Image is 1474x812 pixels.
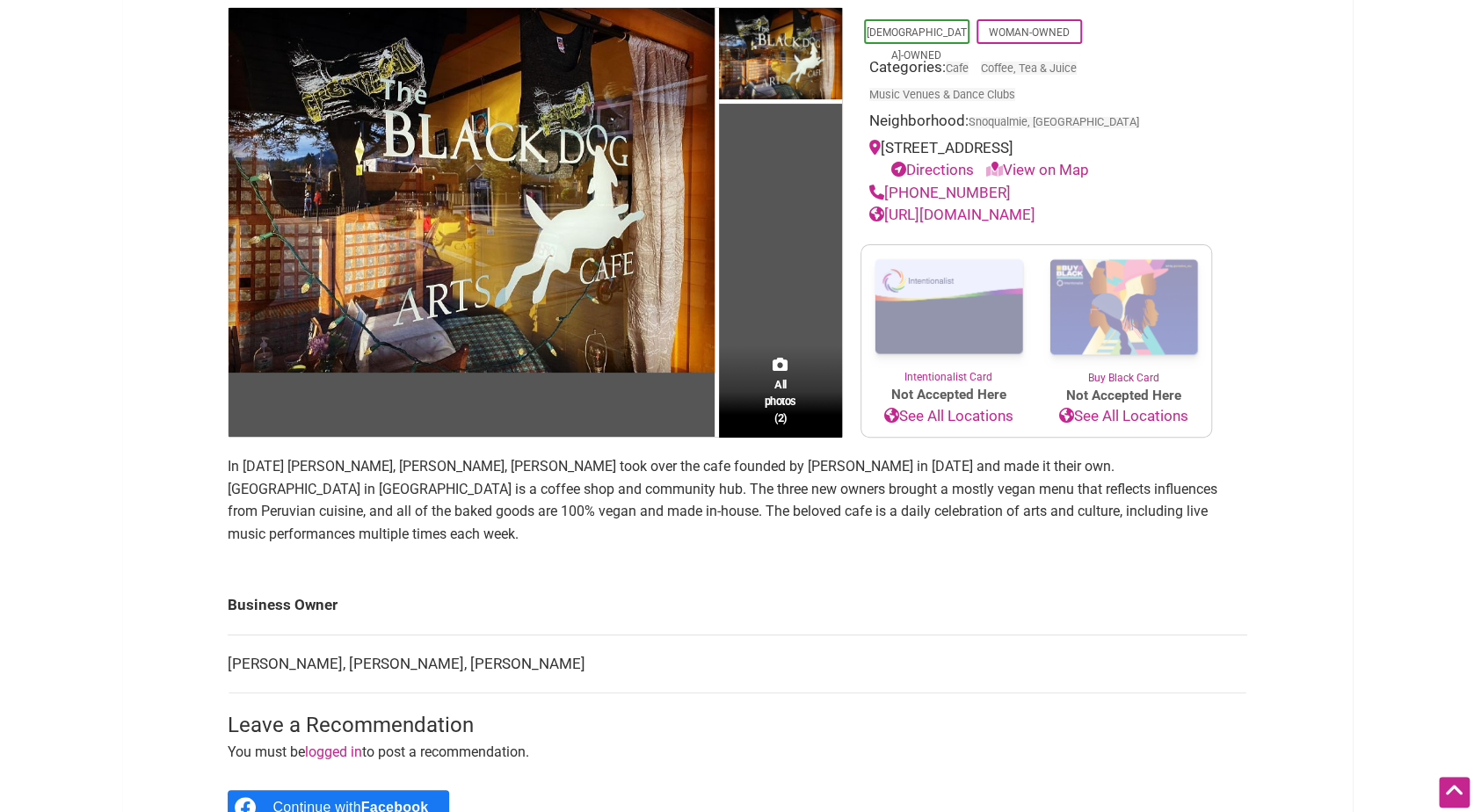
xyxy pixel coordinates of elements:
a: Buy Black Card [1036,245,1211,386]
img: Buy Black Card [1036,245,1211,370]
img: Black Dog Arts Cafe window [719,8,842,105]
a: Directions [891,161,974,178]
img: Intentionalist Card [861,245,1036,369]
div: [STREET_ADDRESS] [869,137,1203,182]
p: You must be to post a recommendation. [228,741,1247,764]
a: Cafe [946,62,969,75]
span: Not Accepted Here [861,385,1036,405]
div: Neighborhood: [869,110,1203,137]
a: [DEMOGRAPHIC_DATA]-Owned [867,26,967,62]
a: [URL][DOMAIN_NAME] [869,206,1035,223]
a: Music Venues & Dance Clubs [869,88,1015,101]
td: [PERSON_NAME], [PERSON_NAME], [PERSON_NAME] [228,634,1247,693]
a: Intentionalist Card [861,245,1036,385]
span: All photos (2) [765,376,796,426]
a: View on Map [986,161,1089,178]
a: See All Locations [1036,405,1211,428]
div: Categories: [869,56,1203,111]
img: Black Dog Arts Cafe window [229,8,715,373]
a: Woman-Owned [989,26,1070,39]
a: [PHONE_NUMBER] [869,184,1011,201]
a: logged in [305,743,362,760]
td: Business Owner [228,576,1247,634]
p: In [DATE] [PERSON_NAME], [PERSON_NAME], [PERSON_NAME] took over the cafe founded by [PERSON_NAME]... [228,455,1247,545]
a: See All Locations [861,405,1036,428]
span: Snoqualmie, [GEOGRAPHIC_DATA] [969,117,1139,128]
h3: Leave a Recommendation [228,711,1247,741]
span: Not Accepted Here [1036,386,1211,406]
div: Scroll Back to Top [1439,777,1470,808]
a: Coffee, Tea & Juice [981,62,1077,75]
